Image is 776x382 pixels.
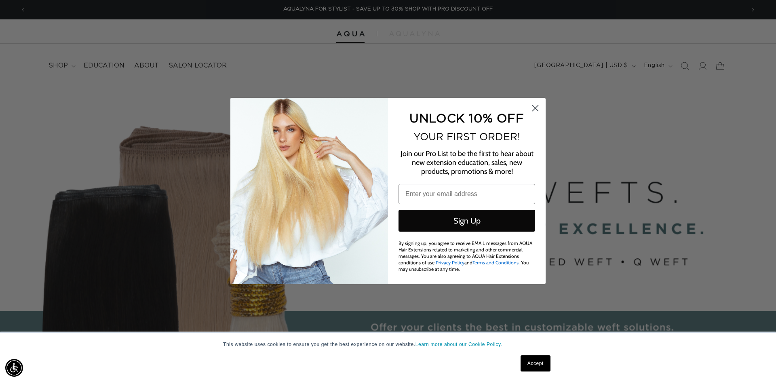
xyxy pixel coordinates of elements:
a: Privacy Policy [436,260,464,266]
p: This website uses cookies to ensure you get the best experience on our website. [223,341,553,348]
button: Close dialog [528,101,542,115]
a: Terms and Conditions [472,260,519,266]
div: Accessibility Menu [5,359,23,377]
span: By signing up, you agree to receive EMAIL messages from AQUA Hair Extensions related to marketing... [399,240,532,272]
a: Learn more about our Cookie Policy. [415,342,502,347]
span: Join our Pro List to be the first to hear about new extension education, sales, new products, pro... [401,149,533,176]
span: YOUR FIRST ORDER! [413,131,520,142]
span: UNLOCK 10% OFF [409,111,524,125]
input: Enter your email address [399,184,535,204]
img: daab8b0d-f573-4e8c-a4d0-05ad8d765127.png [230,98,388,284]
a: Accept [521,355,550,371]
button: Sign Up [399,210,535,232]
